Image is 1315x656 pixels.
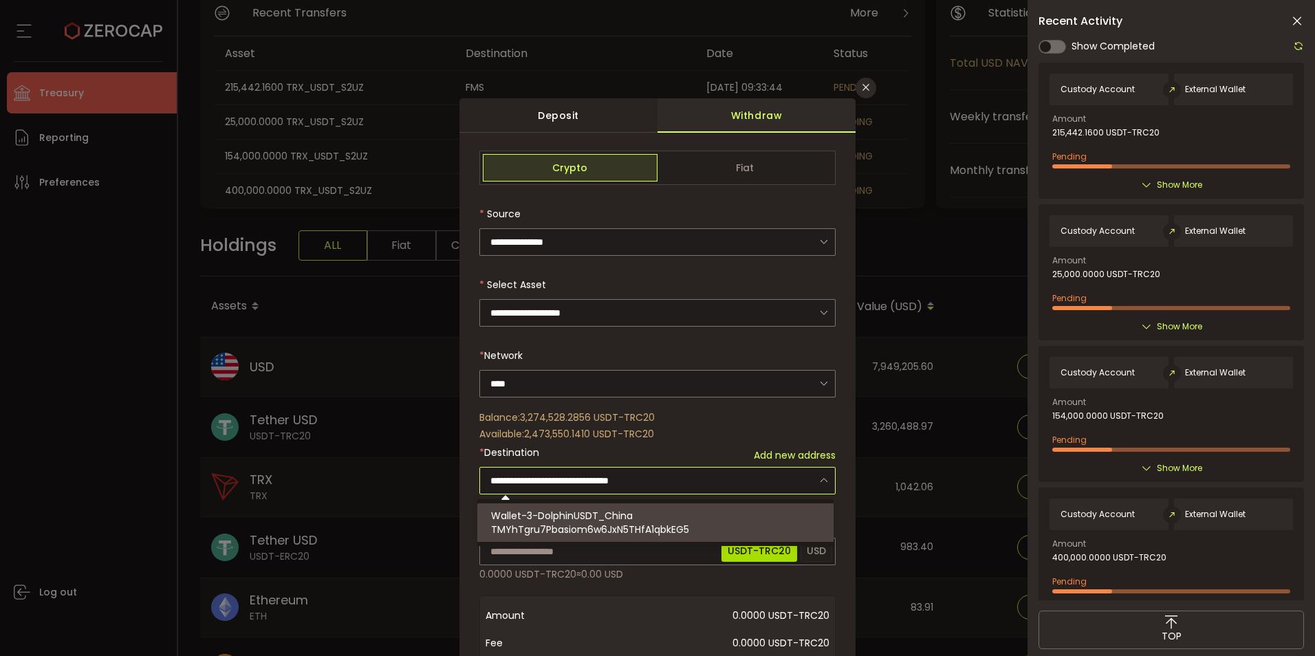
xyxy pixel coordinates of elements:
[596,602,829,629] span: 0.0000 USDT-TRC20
[657,98,856,133] div: Withdraw
[1052,151,1087,162] span: Pending
[657,154,832,182] span: Fiat
[484,446,539,459] span: Destination
[1157,320,1202,334] span: Show More
[1185,510,1246,519] span: External Wallet
[1052,128,1160,138] span: 215,442.1600 USDT-TRC20
[754,448,836,463] span: Add new address
[1052,411,1164,421] span: 154,000.0000 USDT-TRC20
[1185,85,1246,94] span: External Wallet
[1052,540,1086,548] span: Amount
[576,567,581,581] span: ≈
[1157,178,1202,192] span: Show More
[479,207,521,221] label: Source
[479,411,520,424] span: Balance:
[1157,461,1202,475] span: Show More
[1052,576,1087,587] span: Pending
[1052,398,1086,406] span: Amount
[1162,629,1182,644] span: TOP
[479,567,576,581] span: 0.0000 USDT-TRC20
[486,602,596,629] span: Amount
[1052,270,1160,279] span: 25,000.0000 USDT-TRC20
[801,540,832,562] span: USD
[524,427,654,441] span: 2,473,550.1410 USDT-TRC20
[1052,434,1087,446] span: Pending
[479,427,524,441] span: Available:
[1061,510,1135,519] span: Custody Account
[491,509,633,523] span: Wallet-3-DolphinUSDT_China
[483,154,657,182] span: Crypto
[581,567,623,581] span: 0.00 USD
[1061,85,1135,94] span: Custody Account
[1061,226,1135,236] span: Custody Account
[1072,39,1155,54] span: Show Completed
[1052,292,1087,304] span: Pending
[491,523,689,536] span: TMYhTgru7Pbasiom6w6JxN5THfA1qbkEG5
[484,349,523,362] span: Network
[1061,368,1135,378] span: Custody Account
[520,411,655,424] span: 3,274,528.2856 USDT-TRC20
[721,540,797,562] span: USDT-TRC20
[856,78,876,98] button: Close
[1052,553,1166,562] span: 400,000.0000 USDT-TRC20
[1246,590,1315,656] iframe: Chat Widget
[479,278,546,292] label: Select Asset
[1185,226,1246,236] span: External Wallet
[1052,256,1086,265] span: Amount
[1052,115,1086,123] span: Amount
[1039,16,1122,27] span: Recent Activity
[459,98,657,133] div: Deposit
[1185,368,1246,378] span: External Wallet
